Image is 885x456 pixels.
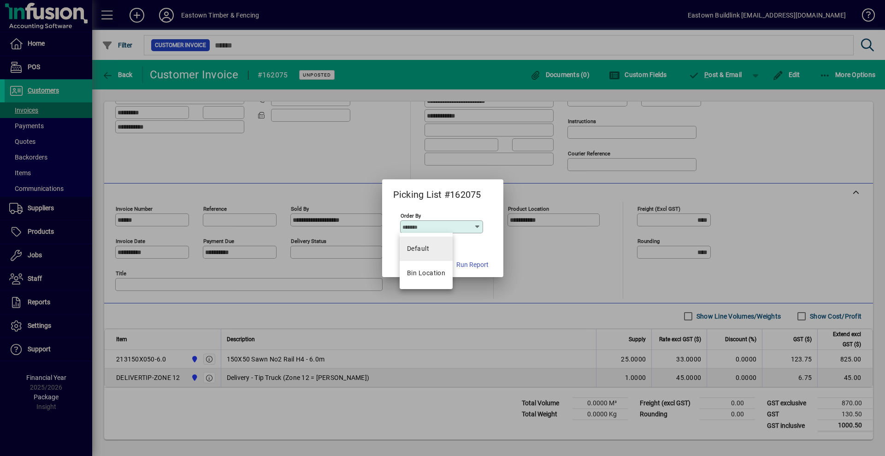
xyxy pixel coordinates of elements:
[382,179,492,202] h2: Picking List #162075
[400,261,453,285] mat-option: Bin Location
[401,212,421,219] mat-label: Order By
[453,257,492,273] button: Run Report
[407,244,429,254] span: Default
[407,268,445,278] div: Bin Location
[456,260,489,270] span: Run Report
